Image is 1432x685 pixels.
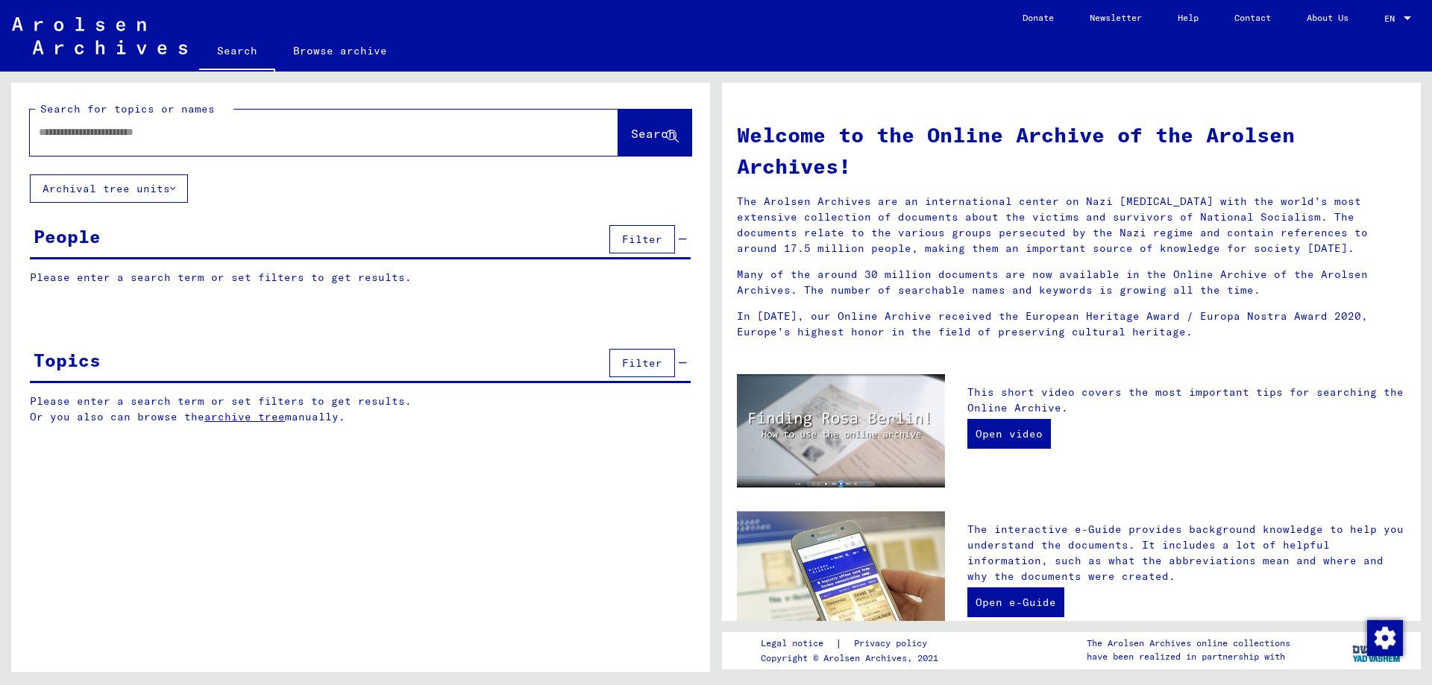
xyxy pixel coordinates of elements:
[631,126,676,141] span: Search
[761,651,945,665] p: Copyright © Arolsen Archives, 2021
[967,385,1406,416] p: This short video covers the most important tips for searching the Online Archive.
[34,223,101,250] div: People
[622,356,662,370] span: Filter
[30,174,188,203] button: Archival tree units
[40,102,215,116] mat-label: Search for topics or names
[275,33,405,69] a: Browse archive
[737,511,945,650] img: eguide.jpg
[967,522,1406,584] p: The interactive e-Guide provides background knowledge to help you understand the documents. It in...
[1087,650,1290,663] p: have been realized in partnership with
[204,410,285,423] a: archive tree
[1367,620,1403,656] img: Change consent
[737,309,1406,340] p: In [DATE], our Online Archive received the European Heritage Award / Europa Nostra Award 2020, Eu...
[199,33,275,72] a: Search
[1366,619,1402,655] div: Change consent
[34,347,101,373] div: Topics
[30,394,691,425] p: Please enter a search term or set filters to get results. Or you also can browse the manually.
[1087,637,1290,650] p: The Arolsen Archives online collections
[618,110,691,156] button: Search
[842,636,945,651] a: Privacy policy
[609,349,675,377] button: Filter
[737,194,1406,256] p: The Arolsen Archives are an international center on Nazi [MEDICAL_DATA] with the world’s most ext...
[1384,13,1401,24] span: EN
[622,233,662,246] span: Filter
[967,419,1051,449] a: Open video
[609,225,675,253] button: Filter
[737,374,945,487] img: video.jpg
[761,636,835,651] a: Legal notice
[737,267,1406,298] p: Many of the around 30 million documents are now available in the Online Archive of the Arolsen Ar...
[12,17,187,54] img: Arolsen_neg.svg
[761,636,945,651] div: |
[967,587,1064,617] a: Open e-Guide
[737,119,1406,182] h1: Welcome to the Online Archive of the Arolsen Archives!
[30,270,691,285] p: Please enter a search term or set filters to get results.
[1349,631,1405,669] img: yv_logo.png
